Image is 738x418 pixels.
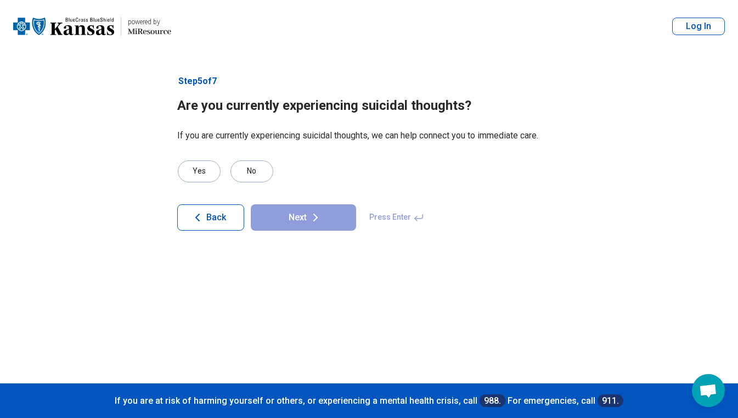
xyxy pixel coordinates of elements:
[128,17,171,27] div: powered by
[177,204,244,231] button: Back
[672,18,725,35] button: Log In
[11,394,727,407] p: If you are at risk of harming yourself or others, or experiencing a mental health crisis, call Fo...
[230,160,273,182] div: No
[598,394,623,407] a: 911.
[251,204,356,231] button: Next
[13,13,171,40] a: Blue Cross Blue Shield Kansaspowered by
[177,97,561,115] h1: Are you currently experiencing suicidal thoughts?
[480,394,505,407] a: 988.
[177,75,561,88] p: Step 5 of 7
[206,213,226,222] span: Back
[13,13,114,40] img: Blue Cross Blue Shield Kansas
[177,129,561,143] p: If you are currently experiencing suicidal thoughts, we can help connect you to immediate care.
[692,374,725,407] div: Open chat
[363,204,431,231] span: Press Enter
[178,160,221,182] div: Yes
